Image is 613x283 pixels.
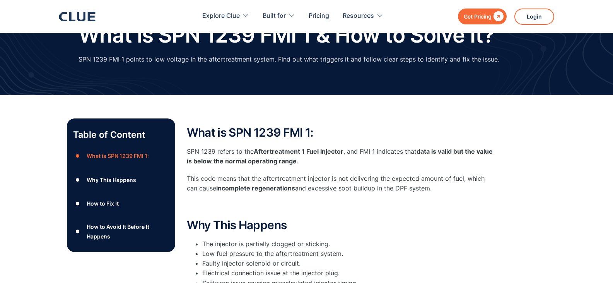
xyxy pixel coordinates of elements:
[202,239,496,249] li: The injector is partially clogged or sticking.
[73,198,82,209] div: ●
[464,12,492,21] div: Get Pricing
[87,199,119,208] div: How to Fix It
[73,198,169,209] a: ●How to Fix It
[492,12,504,21] div: 
[73,226,82,237] div: ●
[187,219,496,232] h2: Why This Happens
[73,222,169,241] a: ●How to Avoid It Before It Happens
[254,148,343,155] strong: Aftertreatment 1 Fuel Injector
[87,151,149,161] div: What is SPN 1239 FMI 1:
[187,147,496,166] p: SPN 1239 refers to the , and FMI 1 indicates that .
[79,23,495,47] h1: What is SPN 1239 FMI 1 & How to Solve It?
[73,150,82,162] div: ●
[73,150,169,162] a: ●What is SPN 1239 FMI 1:
[73,129,169,141] p: Table of Content
[187,126,496,139] h2: What is SPN 1239 FMI 1:
[187,174,496,193] p: This code means that the aftertreatment injector is not delivering the expected amount of fuel, w...
[87,222,169,241] div: How to Avoid It Before It Happens
[458,9,507,24] a: Get Pricing
[73,174,82,185] div: ●
[514,9,554,25] a: Login
[79,55,499,64] p: SPN 1239 FMI 1 points to low voltage in the aftertreatment system. Find out what triggers it and ...
[187,148,493,165] strong: data is valid but the value is below the normal operating range
[263,4,286,28] div: Built for
[187,201,496,211] p: ‍
[202,4,249,28] div: Explore Clue
[73,174,169,185] a: ●Why This Happens
[202,268,496,278] li: Electrical connection issue at the injector plug.
[202,4,240,28] div: Explore Clue
[87,175,136,185] div: Why This Happens
[343,4,383,28] div: Resources
[216,184,295,192] strong: incomplete regenerations
[309,4,329,28] a: Pricing
[202,259,496,268] li: Faulty injector solenoid or circuit.
[263,4,295,28] div: Built for
[343,4,374,28] div: Resources
[202,249,496,259] li: Low fuel pressure to the aftertreatment system.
